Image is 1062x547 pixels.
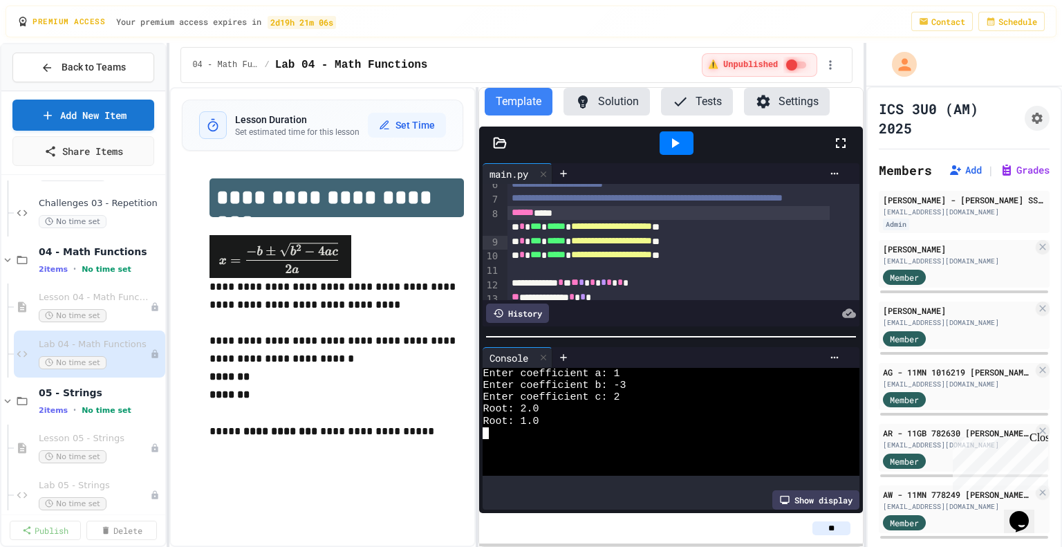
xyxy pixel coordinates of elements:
a: Add New Item [12,100,154,131]
span: 2 items [39,406,68,415]
div: My Account [877,48,920,80]
div: [PERSON_NAME] [883,243,1033,255]
span: PREMIUM ACCESS [32,16,105,28]
div: 12 [483,279,500,293]
div: 9 [483,236,500,250]
span: No time set [39,309,106,322]
span: No time set [39,356,106,369]
button: Add [949,163,982,177]
button: Assignment Settings [1025,106,1050,131]
h3: Lesson Duration [235,113,360,127]
div: main.py [483,163,552,184]
span: Member [890,271,919,284]
div: AW - 11MN 778249 [PERSON_NAME] SS [883,488,1033,501]
a: Delete [86,521,158,540]
span: Enter coefficient a: 1 [483,368,619,380]
span: No time set [82,406,131,415]
button: Grades [1000,163,1050,177]
iframe: chat widget [1004,492,1048,533]
div: Unpublished [150,443,160,453]
button: Solution [563,88,650,115]
a: Publish [10,521,81,540]
span: Member [890,517,919,529]
span: Challenges 03 - Repetition [39,198,162,210]
span: Enter coefficient b: -3 [483,380,626,391]
span: 2 items [39,265,68,274]
button: Back to Teams [12,53,154,82]
div: AR - 11GB 782630 [PERSON_NAME] SS [883,427,1033,439]
button: Contact [911,12,973,31]
button: Tests [661,88,733,115]
div: [EMAIL_ADDRESS][DOMAIN_NAME] [883,379,1033,389]
button: Schedule [978,12,1045,31]
div: [EMAIL_ADDRESS][DOMAIN_NAME] [883,440,1033,450]
span: No time set [39,215,106,228]
span: Member [890,333,919,345]
span: Root: 2.0 [483,403,539,415]
span: No time set [39,450,106,463]
span: Lab 04 - Math Functions [39,339,150,351]
div: 11 [483,264,500,279]
button: Template [485,88,552,115]
a: Share Items [12,136,154,166]
span: 05 - Strings [39,387,162,399]
p: Set estimated time for this lesson [235,127,360,138]
div: [PERSON_NAME] [883,304,1033,317]
span: / [264,59,269,71]
span: 04 - Math Functions [39,245,162,258]
div: main.py [483,167,535,181]
div: Unpublished [150,302,160,312]
div: History [486,304,549,323]
span: 04 - Math Functions [192,59,259,71]
div: Show display [772,490,859,510]
h1: ICS 3U0 (AM) 2025 [879,99,1019,138]
div: 8 [483,207,500,236]
span: Lab 05 - Strings [39,480,150,492]
div: 7 [483,193,500,207]
iframe: chat widget [947,432,1048,490]
span: No time set [82,265,131,274]
span: Enter coefficient c: 2 [483,391,619,403]
span: • [73,263,76,275]
span: Back to Teams [62,60,126,75]
span: Root: 1.0 [483,416,539,427]
div: 10 [483,250,500,264]
div: 13 [483,293,500,306]
span: • [73,405,76,416]
span: Member [890,393,919,406]
div: [EMAIL_ADDRESS][DOMAIN_NAME] [883,317,1033,328]
span: No time set [39,497,106,510]
span: 2 d 19 h 21 m 06 s [268,16,335,28]
div: Unpublished [150,349,160,359]
span: Lesson 05 - Strings [39,433,150,445]
span: Your premium access expires in [116,16,337,27]
div: Chat with us now!Close [6,6,95,88]
h2: Members [879,160,932,180]
span: Member [890,455,919,467]
span: | [987,162,994,178]
div: ⚠️ Students cannot see this content! Click the toggle to publish it and make it visible to your c... [702,53,818,77]
div: Unpublished [150,490,160,500]
div: 6 [483,178,500,193]
button: Settings [744,88,830,115]
span: Lesson 04 - Math Functions [39,292,150,304]
span: Lab 04 - Math Functions [275,57,428,73]
div: AG - 11MN 1016219 [PERSON_NAME] SS [883,366,1033,378]
span: ⚠️ Unpublished [708,59,779,71]
button: Set Time [368,113,446,138]
div: [EMAIL_ADDRESS][DOMAIN_NAME] [883,256,1033,266]
div: [PERSON_NAME] - [PERSON_NAME] SS (2652) [883,194,1045,206]
div: [EMAIL_ADDRESS][DOMAIN_NAME] [883,207,1045,217]
div: Admin [883,219,909,230]
div: Console [483,347,552,368]
div: Console [483,351,535,365]
div: [EMAIL_ADDRESS][DOMAIN_NAME] [883,501,1033,512]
